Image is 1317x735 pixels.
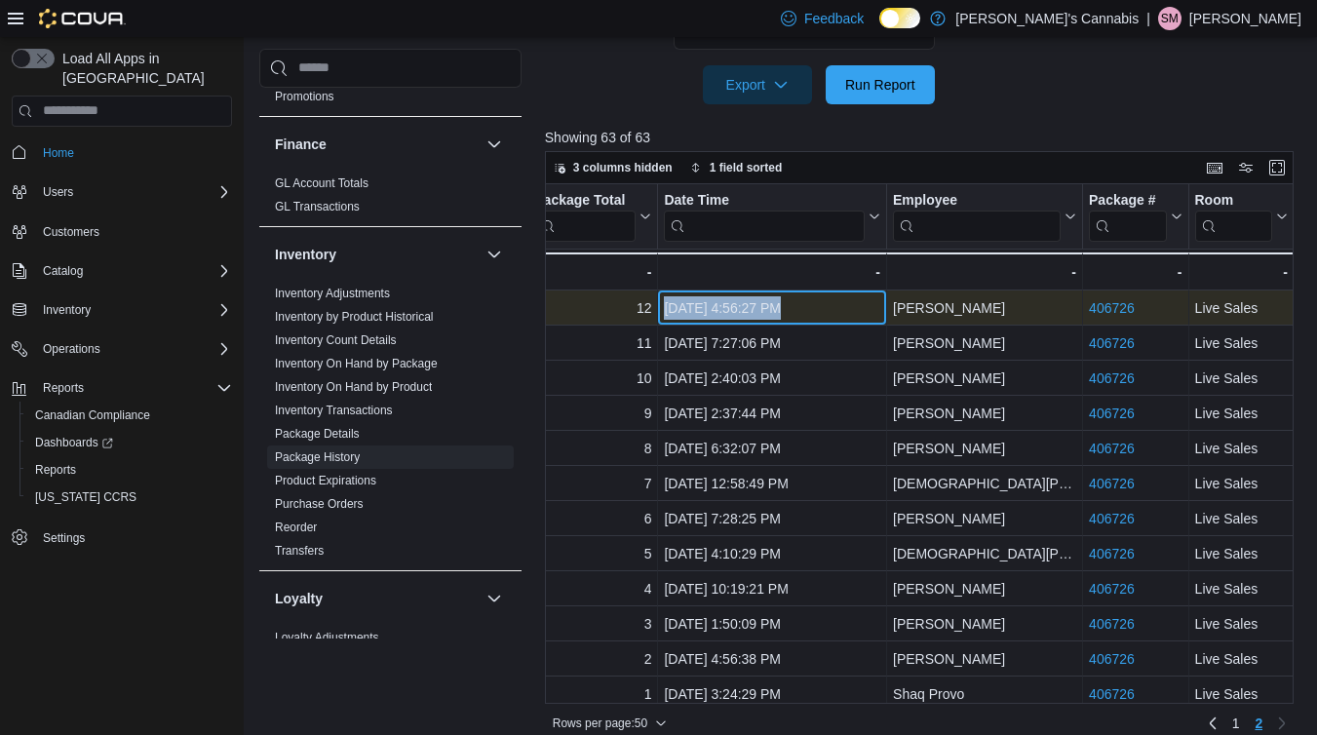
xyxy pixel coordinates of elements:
[35,337,232,361] span: Operations
[4,335,240,363] button: Operations
[275,135,479,154] button: Finance
[275,497,364,511] a: Purchase Orders
[1158,7,1181,30] div: Sydnee Mcclure
[35,140,232,165] span: Home
[664,191,865,241] div: Date Time
[1189,7,1301,30] p: [PERSON_NAME]
[664,612,880,636] div: [DATE] 1:50:09 PM
[534,577,651,600] div: 4
[275,426,360,442] span: Package Details
[35,298,232,322] span: Inventory
[1194,367,1287,390] div: Live Sales
[534,191,636,210] div: Package Total
[534,507,651,530] div: 6
[27,485,232,509] span: Washington CCRS
[879,28,880,29] span: Dark Mode
[275,176,368,190] a: GL Account Totals
[534,296,651,320] div: 12
[275,631,379,644] a: Loyalty Adjustments
[4,178,240,206] button: Users
[275,332,397,348] span: Inventory Count Details
[1194,472,1287,495] div: Live Sales
[1194,331,1287,355] div: Live Sales
[275,379,432,395] span: Inventory On Hand by Product
[893,367,1076,390] div: [PERSON_NAME]
[27,458,84,482] a: Reports
[275,403,393,418] span: Inventory Transactions
[275,543,324,559] span: Transfers
[35,180,81,204] button: Users
[1089,191,1166,210] div: Package #
[275,450,360,464] a: Package History
[1234,156,1258,179] button: Display options
[1255,714,1262,733] span: 2
[826,65,935,104] button: Run Report
[893,472,1076,495] div: [DEMOGRAPHIC_DATA][PERSON_NAME]
[275,496,364,512] span: Purchase Orders
[1089,370,1135,386] a: 406726
[664,191,880,241] button: Date Time
[35,489,136,505] span: [US_STATE] CCRS
[1194,191,1271,210] div: Room
[534,260,651,284] div: -
[1194,577,1287,600] div: Live Sales
[275,90,334,103] a: Promotions
[664,402,880,425] div: [DATE] 2:37:44 PM
[534,647,651,671] div: 2
[27,404,158,427] a: Canadian Compliance
[1089,260,1181,284] div: -
[19,484,240,511] button: [US_STATE] CCRS
[1089,300,1135,316] a: 406726
[534,191,651,241] button: Package Total
[893,612,1076,636] div: [PERSON_NAME]
[1089,581,1135,597] a: 406726
[43,530,85,546] span: Settings
[534,191,636,241] div: Package Total
[19,456,240,484] button: Reports
[664,260,880,284] div: -
[275,357,438,370] a: Inventory On Hand by Package
[19,429,240,456] a: Dashboards
[43,224,99,240] span: Customers
[1201,712,1224,735] a: Previous page
[664,542,880,565] div: [DATE] 4:10:29 PM
[664,437,880,460] div: [DATE] 6:32:07 PM
[664,367,880,390] div: [DATE] 2:40:03 PM
[43,145,74,161] span: Home
[893,507,1076,530] div: [PERSON_NAME]
[35,337,108,361] button: Operations
[275,520,317,535] span: Reorder
[275,356,438,371] span: Inventory On Hand by Package
[43,302,91,318] span: Inventory
[893,577,1076,600] div: [PERSON_NAME]
[275,589,479,608] button: Loyalty
[35,180,232,204] span: Users
[534,331,651,355] div: 11
[275,521,317,534] a: Reorder
[893,647,1076,671] div: [PERSON_NAME]
[43,341,100,357] span: Operations
[55,49,232,88] span: Load All Apps in [GEOGRAPHIC_DATA]
[275,309,434,325] span: Inventory by Product Historical
[804,9,864,28] span: Feedback
[1194,507,1287,530] div: Live Sales
[664,191,865,210] div: Date Time
[703,65,812,104] button: Export
[35,259,91,283] button: Catalog
[275,473,376,488] span: Product Expirations
[19,402,240,429] button: Canadian Compliance
[275,286,390,301] span: Inventory Adjustments
[1194,542,1287,565] div: Live Sales
[35,259,232,283] span: Catalog
[1089,651,1135,667] a: 406726
[710,160,783,175] span: 1 field sorted
[43,184,73,200] span: Users
[664,331,880,355] div: [DATE] 7:27:06 PM
[534,542,651,565] div: 5
[27,431,121,454] a: Dashboards
[879,8,920,28] input: Dark Mode
[275,449,360,465] span: Package History
[275,380,432,394] a: Inventory On Hand by Product
[259,282,522,570] div: Inventory
[1089,441,1135,456] a: 406726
